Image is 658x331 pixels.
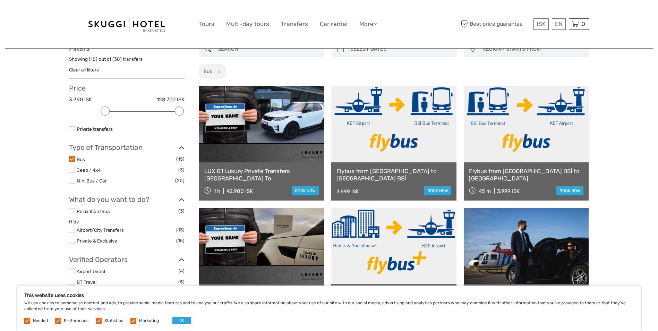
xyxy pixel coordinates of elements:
[424,186,451,195] a: book now
[178,166,185,174] span: (3)
[77,238,117,244] a: Private & Exclusive
[479,188,491,194] span: 45 m
[214,188,220,194] span: 1 h
[77,269,105,274] a: Airport Direct
[114,56,120,62] label: 38
[69,44,89,52] strong: Filters
[459,18,532,30] span: Best price guarantee
[175,177,185,185] span: (20)
[88,17,165,32] img: 99-664e38a9-d6be-41bb-8ec6-841708cbc997_logo_big.jpg
[77,156,85,162] a: Bus
[77,167,101,173] a: Jeep / 4x4
[33,318,48,324] label: Needed
[336,188,359,195] div: 3.999 ISK
[226,19,269,29] a: Multi-day tours
[139,318,159,324] label: Marketing
[176,237,185,245] span: (15)
[178,207,185,215] span: (3)
[556,186,583,195] a: book now
[176,226,185,234] span: (13)
[77,227,124,233] a: Airport/City Transfers
[215,43,321,55] input: SEARCH
[69,195,185,204] h3: What do you want to do?
[77,126,113,132] a: Private transfers
[179,267,185,275] span: (4)
[227,188,253,194] div: 42.900 ISK
[359,19,377,29] a: More
[172,317,191,324] button: OK
[178,278,185,286] span: (5)
[80,11,88,19] button: Open LiveChat chat widget
[77,178,106,184] a: Mini Bus / Car
[69,84,185,92] h3: Price
[176,155,185,163] span: (15)
[157,96,185,103] label: 128.700 ISK
[77,279,96,285] a: BT Travel
[69,255,185,264] h3: Verified Operators
[17,286,641,331] div: We use cookies to personalise content and ads, to provide social media features and to analyse ou...
[580,20,586,27] span: 0
[348,43,453,55] input: SELECT DATES
[213,68,222,75] button: x
[91,56,96,62] label: 18
[281,19,308,29] a: Transfers
[469,168,584,182] a: Flybus from [GEOGRAPHIC_DATA] BSÍ to [GEOGRAPHIC_DATA]
[479,43,586,55] button: REGION / STARTS FROM
[204,168,319,182] a: LUX 01 Luxury Private Transfers [GEOGRAPHIC_DATA] To [GEOGRAPHIC_DATA]
[69,96,92,103] label: 3.390 ISK
[552,18,566,30] div: EN
[24,292,634,298] h5: This website uses cookies
[69,67,99,73] a: Clear all filters
[292,186,319,195] a: book now
[537,20,546,27] span: ISK
[69,56,185,67] div: Showing ( ) out of ( ) transfers
[199,19,214,29] a: Tours
[320,19,348,29] a: Car rental
[104,318,123,324] label: Statistics
[497,188,520,194] div: 3.999 ISK
[10,12,78,18] p: We're away right now. Please check back later!
[69,219,79,224] a: Hide
[69,143,185,152] h3: Type of Transportation
[204,68,212,74] h2: Bus
[336,168,451,182] a: Flybus from [GEOGRAPHIC_DATA] to [GEOGRAPHIC_DATA] BSÍ
[64,318,88,324] label: Preferences
[77,209,110,214] a: Relaxation/Spa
